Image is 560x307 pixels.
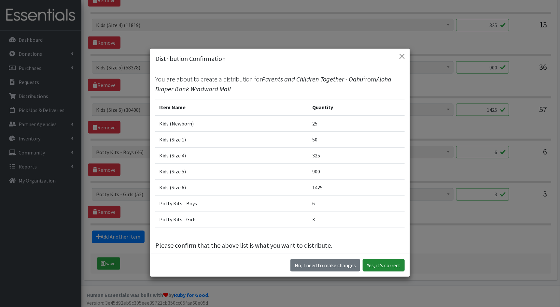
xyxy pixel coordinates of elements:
[308,132,405,148] td: 50
[155,54,226,64] h5: Distribution Confirmation
[290,259,360,271] button: No I need to make changes
[308,180,405,196] td: 1425
[308,115,405,132] td: 25
[155,241,405,250] p: Please confirm that the above list is what you want to distribute.
[155,196,308,212] td: Potty Kits - Boys
[155,180,308,196] td: Kids (Size 6)
[155,148,308,164] td: Kids (Size 4)
[155,99,308,116] th: Item Name
[262,75,363,83] span: Parents and Children Together - Oahu
[155,212,308,227] td: Potty Kits - Girls
[155,164,308,180] td: Kids (Size 5)
[155,74,405,94] p: You are about to create a distribution for from
[308,212,405,227] td: 3
[397,51,407,62] button: Close
[308,148,405,164] td: 325
[308,164,405,180] td: 900
[155,115,308,132] td: Kids (Newborn)
[155,132,308,148] td: Kids (Size 1)
[308,99,405,116] th: Quantity
[363,259,405,271] button: Yes, it's correct
[308,196,405,212] td: 6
